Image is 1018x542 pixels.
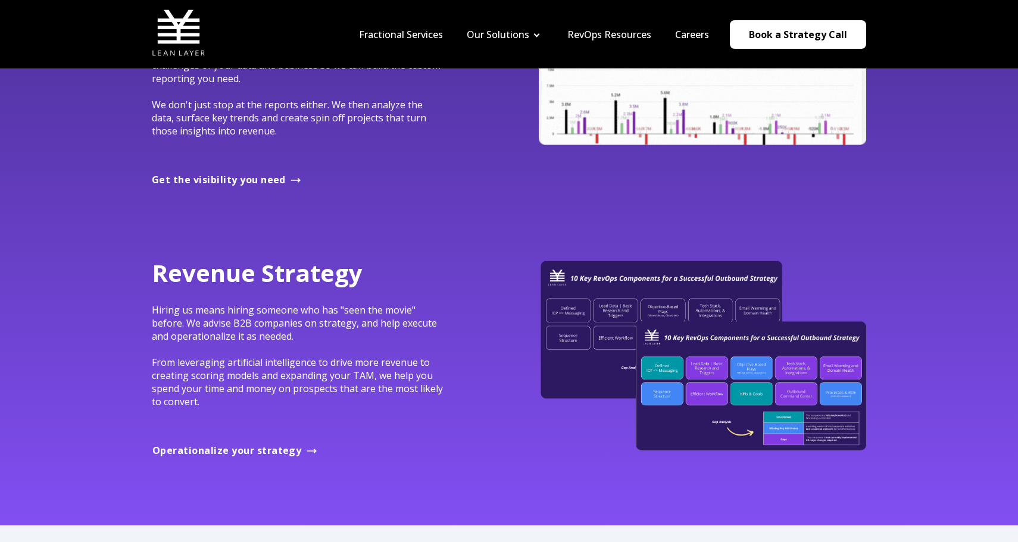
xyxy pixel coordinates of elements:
span: Operationalize your strategy [152,444,301,457]
img: Lean Layer Logo [152,6,205,59]
a: Get the visibility you need [152,175,302,186]
span: Revenue Strategy [152,256,363,289]
span: Get the visibility you need [152,173,286,186]
a: Careers [675,28,709,41]
a: Book a Strategy Call [730,20,866,49]
a: Our Solutions [467,28,529,41]
span: Looking for more visibility? Burned by analytics tools that didn't work how they were supposed to... [152,7,441,137]
a: Fractional Services [359,28,443,41]
span: Hiring us means hiring someone who has "seen the movie" before. We advise B2B companies on strate... [152,303,443,408]
div: Navigation Menu [347,28,721,41]
a: Operationalize your strategy [152,445,318,458]
a: RevOps Resources [567,28,651,41]
img: 10 Key RevOps Components for Outbound Success [539,258,866,450]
